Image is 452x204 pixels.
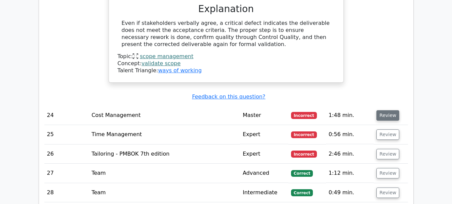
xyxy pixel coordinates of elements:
[89,125,240,144] td: Time Management
[291,170,313,177] span: Correct
[240,106,288,125] td: Master
[326,125,374,144] td: 0:56 min.
[291,189,313,196] span: Correct
[44,183,89,202] td: 28
[291,112,317,119] span: Incorrect
[376,149,399,159] button: Review
[240,183,288,202] td: Intermediate
[376,110,399,121] button: Review
[376,129,399,140] button: Review
[89,183,240,202] td: Team
[326,164,374,183] td: 1:12 min.
[326,106,374,125] td: 1:48 min.
[376,168,399,178] button: Review
[44,125,89,144] td: 25
[291,151,317,157] span: Incorrect
[240,125,288,144] td: Expert
[291,131,317,138] span: Incorrect
[122,20,331,48] div: Even if stakeholders verbally agree, a critical defect indicates the deliverable does not meet th...
[240,164,288,183] td: Advanced
[158,67,202,74] a: ways of working
[44,145,89,164] td: 26
[240,145,288,164] td: Expert
[118,53,335,74] div: Talent Triangle:
[326,183,374,202] td: 0:49 min.
[118,60,335,67] div: Concept:
[44,106,89,125] td: 24
[140,53,193,59] a: scope management
[89,145,240,164] td: Tailoring - PMBOK 7th edition
[326,145,374,164] td: 2:46 min.
[376,188,399,198] button: Review
[141,60,180,67] a: validate scope
[89,164,240,183] td: Team
[89,106,240,125] td: Cost Management
[122,3,331,15] h3: Explanation
[44,164,89,183] td: 27
[192,93,265,100] a: Feedback on this question?
[118,53,335,60] div: Topic:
